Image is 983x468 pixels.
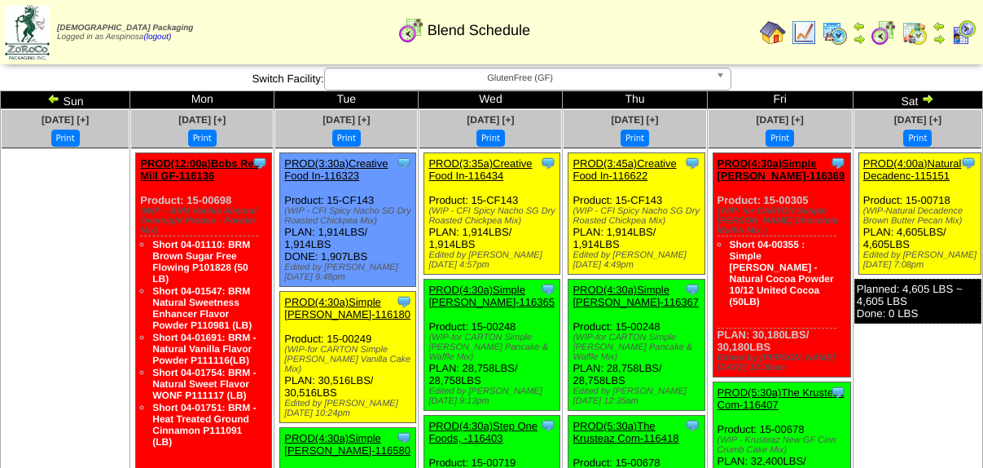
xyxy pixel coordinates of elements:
[830,155,846,171] img: Tooltip
[573,284,699,308] a: PROD(4:30a)Simple [PERSON_NAME]-116367
[1,91,130,109] td: Sun
[894,114,941,126] a: [DATE] [+]
[467,114,514,126] a: [DATE] [+]
[252,155,268,171] img: Tooltip
[853,91,982,109] td: Sat
[424,153,560,275] div: Product: 15-CF143 PLAN: 1,914LBS / 1,914LBS
[284,296,410,320] a: PROD(4:30a)Simple [PERSON_NAME]-116180
[152,332,256,366] a: Short 04-01691: BRM - Natural Vanilla Flavor Powder P111116(LB)
[853,20,866,33] img: arrowleft.gif
[621,130,649,147] button: Print
[684,281,700,298] img: Tooltip
[398,17,424,43] img: calendarblend.gif
[718,157,845,182] a: PROD(4:30a)Simple [PERSON_NAME]-116369
[284,157,388,182] a: PROD(3:30a)Creative Food In-116323
[152,285,252,331] a: Short 04-01547: BRM Natural Sweetness Enhancer Flavor Powder P110981 (LB)
[540,155,556,171] img: Tooltip
[428,386,560,406] div: Edited by [PERSON_NAME] [DATE] 9:13pm
[921,92,934,105] img: arrowright.gif
[718,353,850,373] div: Edited by [PERSON_NAME] [DATE] 12:35am
[42,114,89,126] a: [DATE] [+]
[791,20,817,46] img: line_graph.gif
[854,279,981,324] div: Planned: 4,605 LBS ~ 4,605 LBS Done: 0 LBS
[140,206,271,236] div: (WIP – BRM Vanilla Almond Overnight Protein - Powder Mix)
[611,114,658,126] a: [DATE] [+]
[871,20,897,46] img: calendarblend.gif
[707,91,853,109] td: Fri
[540,281,556,298] img: Tooltip
[863,250,981,270] div: Edited by [PERSON_NAME] [DATE] 7:08pm
[902,20,928,46] img: calendarinout.gif
[57,24,193,42] span: Logged in as Aespinosa
[152,402,256,448] a: Short 04-01751: BRM - Heat Treated Ground Cinnamon P111091 (LB)
[57,24,193,33] span: [DEMOGRAPHIC_DATA] Packaging
[730,239,834,307] a: Short 04-00355 : Simple [PERSON_NAME] - Natural Cocoa Powder 10/12 United Cocoa (50LB)
[428,22,530,39] span: Blend Schedule
[284,206,415,226] div: (WIP - CFI Spicy Nacho SG Dry Roasted Chickpea Mix)
[933,20,946,33] img: arrowleft.gif
[396,155,412,171] img: Tooltip
[419,91,563,109] td: Wed
[396,294,412,310] img: Tooltip
[284,432,410,457] a: PROD(4:30a)Simple [PERSON_NAME]-116580
[284,399,415,418] div: Edited by [PERSON_NAME] [DATE] 10:24pm
[332,130,361,147] button: Print
[540,417,556,434] img: Tooltip
[130,91,274,109] td: Mon
[573,206,704,226] div: (WIP - CFI Spicy Nacho SG Dry Roasted Chickpea Mix)
[396,430,412,446] img: Tooltip
[331,68,709,88] span: GlutenFree (GF)
[152,239,250,285] a: Short 04-01110: BRM Brown Sugar Free Flowing P101828 (50 LB)
[563,91,707,109] td: Thu
[280,292,416,423] div: Product: 15-00249 PLAN: 30,516LBS / 30,516LBS
[152,367,256,401] a: Short 04-01754: BRM - Natural Sweet Flavor WONF P111117 (LB)
[903,130,932,147] button: Print
[766,130,794,147] button: Print
[568,280,704,411] div: Product: 15-00248 PLAN: 28,758LBS / 28,758LBS
[960,155,976,171] img: Tooltip
[718,206,850,236] div: (WIP- for CARTON Simple [PERSON_NAME] Chocolate Muffin Mix )
[428,420,538,444] a: PROD(4:30a)Step One Foods, -116403
[933,33,946,46] img: arrowright.gif
[323,114,370,126] a: [DATE] [+]
[428,250,560,270] div: Edited by [PERSON_NAME] [DATE] 4:57pm
[274,91,419,109] td: Tue
[858,153,981,275] div: Product: 15-00718 PLAN: 4,605LBS / 4,605LBS
[428,157,532,182] a: PROD(3:35a)Creative Food In-116434
[140,157,260,182] a: PROD(12:00a)Bobs Red Mill GF-116136
[5,5,50,60] img: zoroco-logo-small.webp
[853,33,866,46] img: arrowright.gif
[280,153,416,287] div: Product: 15-CF143 PLAN: 1,914LBS / 1,914LBS DONE: 1,907LBS
[284,345,415,374] div: (WIP-for CARTON Simple [PERSON_NAME] Vanilla Cake Mix)
[718,435,850,455] div: (WIP - Krusteaz New GF Cinn Crumb Cake Mix)
[573,157,676,182] a: PROD(3:45a)Creative Food In-116622
[950,20,976,46] img: calendarcustomer.gif
[863,157,962,182] a: PROD(4:00a)Natural Decadenc-115151
[573,250,704,270] div: Edited by [PERSON_NAME] [DATE] 4:49pm
[757,114,804,126] a: [DATE] [+]
[573,420,678,444] a: PROD(5:30a)The Krusteaz Com-116418
[684,155,700,171] img: Tooltip
[428,284,555,308] a: PROD(4:30a)Simple [PERSON_NAME]-116365
[428,333,560,362] div: (WIP-for CARTON Simple [PERSON_NAME] Pancake & Waffle Mix)
[476,130,505,147] button: Print
[424,280,560,411] div: Product: 15-00248 PLAN: 28,758LBS / 28,758LBS
[573,386,704,406] div: Edited by [PERSON_NAME] [DATE] 12:35am
[822,20,848,46] img: calendarprod.gif
[718,386,845,411] a: PROD(5:30a)The Krusteaz Com-116407
[830,384,846,400] img: Tooltip
[573,333,704,362] div: (WIP-for CARTON Simple [PERSON_NAME] Pancake & Waffle Mix)
[428,206,560,226] div: (WIP - CFI Spicy Nacho SG Dry Roasted Chickpea Mix)
[713,153,850,377] div: Product: 15-00305 PLAN: 30,180LBS / 30,180LBS
[684,417,700,434] img: Tooltip
[143,33,171,42] a: (logout)
[178,114,226,126] a: [DATE] [+]
[568,153,704,275] div: Product: 15-CF143 PLAN: 1,914LBS / 1,914LBS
